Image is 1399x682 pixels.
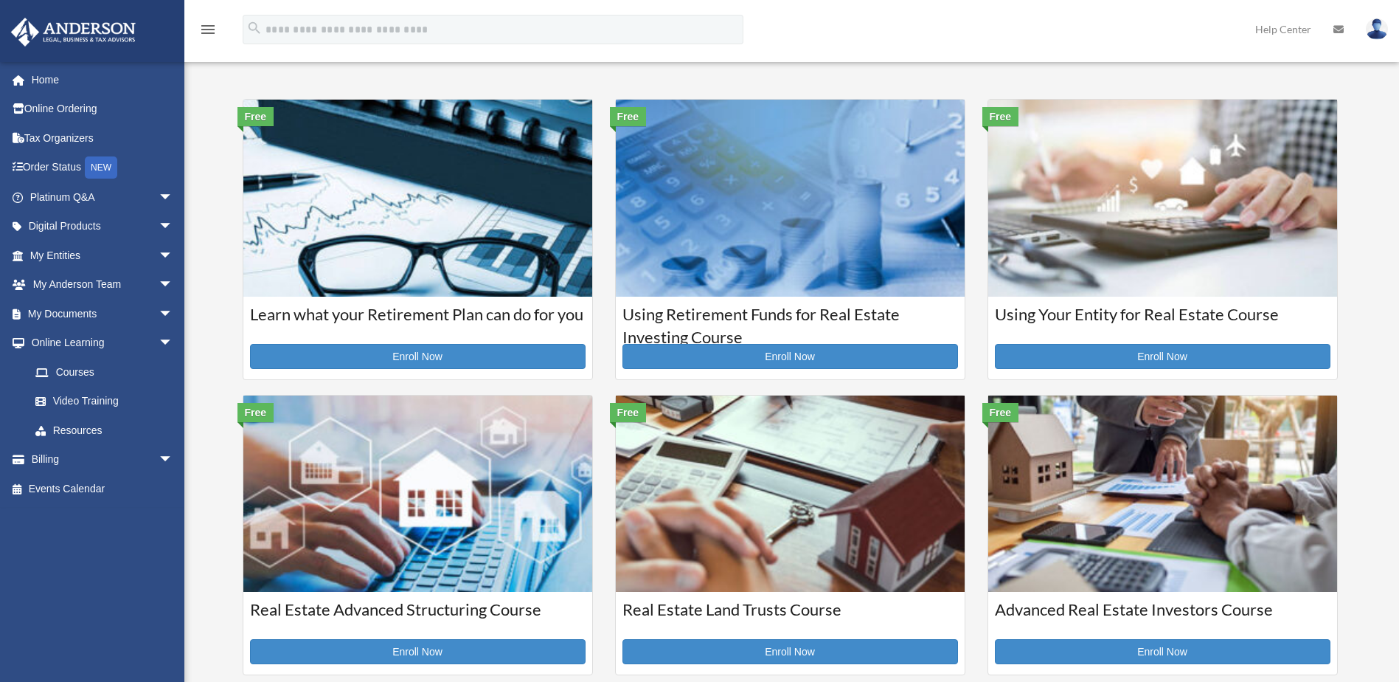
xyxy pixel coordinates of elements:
span: arrow_drop_down [159,299,188,329]
a: Enroll Now [622,639,958,664]
a: Online Ordering [10,94,195,124]
a: Resources [21,416,195,445]
a: Events Calendar [10,474,195,503]
a: Enroll Now [250,344,586,369]
a: Billingarrow_drop_down [10,445,195,475]
a: Enroll Now [995,344,1330,369]
a: Enroll Now [622,344,958,369]
a: Enroll Now [995,639,1330,664]
div: Free [610,403,647,422]
a: Platinum Q&Aarrow_drop_down [10,182,195,212]
h3: Using Your Entity for Real Estate Course [995,303,1330,340]
i: menu [199,21,217,38]
div: Free [982,107,1019,126]
span: arrow_drop_down [159,241,188,271]
a: Courses [21,357,188,387]
div: Free [610,107,647,126]
h3: Advanced Real Estate Investors Course [995,599,1330,635]
span: arrow_drop_down [159,328,188,359]
h3: Real Estate Land Trusts Course [622,599,958,635]
span: arrow_drop_down [159,212,188,242]
a: My Anderson Teamarrow_drop_down [10,270,195,300]
a: My Documentsarrow_drop_down [10,299,195,328]
div: NEW [85,156,117,179]
h3: Using Retirement Funds for Real Estate Investing Course [622,303,958,340]
img: User Pic [1366,18,1388,40]
a: Digital Productsarrow_drop_down [10,212,195,241]
a: My Entitiesarrow_drop_down [10,241,195,270]
a: Tax Organizers [10,123,195,153]
a: menu [199,26,217,38]
div: Free [237,403,274,422]
i: search [246,20,263,36]
a: Enroll Now [250,639,586,664]
h3: Learn what your Retirement Plan can do for you [250,303,586,340]
div: Free [237,107,274,126]
span: arrow_drop_down [159,182,188,213]
a: Home [10,65,195,94]
a: Video Training [21,387,195,416]
img: Anderson Advisors Platinum Portal [7,18,140,46]
span: arrow_drop_down [159,445,188,475]
h3: Real Estate Advanced Structuring Course [250,599,586,635]
div: Free [982,403,1019,422]
span: arrow_drop_down [159,270,188,300]
a: Order StatusNEW [10,153,195,183]
a: Online Learningarrow_drop_down [10,328,195,358]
